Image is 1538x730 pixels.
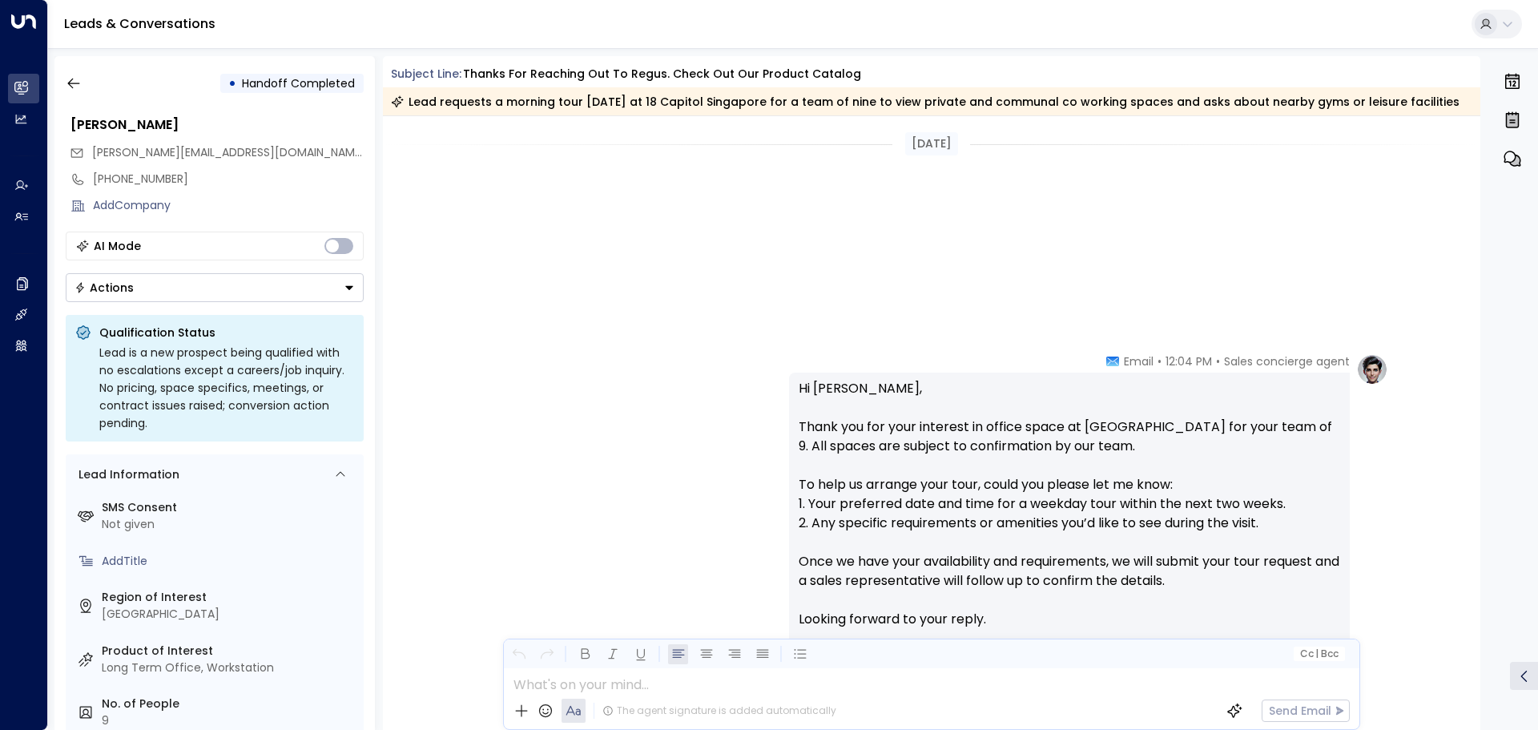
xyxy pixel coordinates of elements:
div: Button group with a nested menu [66,273,364,302]
span: Cc Bcc [1299,648,1338,659]
span: Email [1124,353,1153,369]
div: [DATE] [905,132,958,155]
label: No. of People [102,696,357,712]
div: AddTitle [102,553,357,570]
span: Sales concierge agent [1224,353,1350,369]
a: Leads & Conversations [64,14,215,33]
button: Cc|Bcc [1293,647,1344,662]
button: Redo [537,644,557,664]
div: AI Mode [94,238,141,254]
p: Qualification Status [99,325,354,341]
div: Not given [102,516,357,533]
p: Hi [PERSON_NAME], Thank you for your interest in office space at [GEOGRAPHIC_DATA] for your team ... [799,379,1340,648]
div: The agent signature is added automatically [602,704,836,718]
label: Region of Interest [102,589,357,606]
div: Actions [74,280,134,295]
span: • [1158,353,1162,369]
div: Lead is a new prospect being qualified with no escalations except a careers/job inquiry. No prici... [99,344,354,432]
span: Handoff Completed [242,75,355,91]
button: Actions [66,273,364,302]
span: • [1216,353,1220,369]
div: AddCompany [93,197,364,214]
span: Subject Line: [391,66,461,82]
label: SMS Consent [102,499,357,516]
label: Product of Interest [102,643,357,659]
span: jenny.mcdarmid99@outlook.com [92,144,364,161]
span: [PERSON_NAME][EMAIL_ADDRESS][DOMAIN_NAME] [92,144,365,160]
div: [PERSON_NAME] [70,115,364,135]
div: Lead requests a morning tour [DATE] at 18 Capitol Singapore for a team of nine to view private an... [391,94,1459,110]
span: 12:04 PM [1166,353,1212,369]
div: [PHONE_NUMBER] [93,171,364,188]
div: Thanks for reaching out to Regus. Check out our product catalog [463,66,861,83]
button: Undo [509,644,529,664]
span: | [1315,648,1319,659]
div: [GEOGRAPHIC_DATA] [102,606,357,623]
div: Long Term Office, Workstation [102,659,357,676]
img: profile-logo.png [1356,353,1388,385]
div: 9 [102,712,357,729]
div: Lead Information [73,466,179,483]
div: • [228,69,236,98]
